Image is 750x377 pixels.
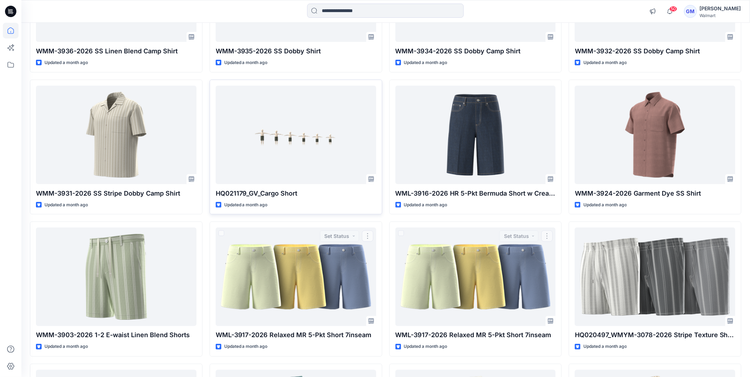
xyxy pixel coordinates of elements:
[684,5,697,18] div: GM
[216,330,376,340] p: WML-3917-2026 Relaxed MR 5-Pkt Short 7inseam
[575,188,735,198] p: WMM-3924-2026 Garment Dye SS Shirt
[700,4,741,13] div: [PERSON_NAME]
[404,59,447,67] p: Updated a month ago
[395,188,556,198] p: WML-3916-2026 HR 5-Pkt Bermuda Short w Crease
[224,59,268,67] p: Updated a month ago
[583,201,627,209] p: Updated a month ago
[575,228,735,326] a: HQ020497_WMYM-3078-2026 Stripe Texture Short (set) Inseam 6”
[404,343,447,351] p: Updated a month ago
[36,330,196,340] p: WMM-3903-2026 1-2 E-waist Linen Blend Shorts
[395,46,556,56] p: WMM-3934-2026 SS Dobby Camp Shirt
[44,59,88,67] p: Updated a month ago
[216,228,376,326] a: WML-3917-2026 Relaxed MR 5-Pkt Short 7inseam
[575,330,735,340] p: HQ020497_WMYM-3078-2026 Stripe Texture Short (set) Inseam 6”
[44,201,88,209] p: Updated a month ago
[575,86,735,184] a: WMM-3924-2026 Garment Dye SS Shirt
[670,6,677,12] span: 50
[44,343,88,351] p: Updated a month ago
[224,201,268,209] p: Updated a month ago
[583,343,627,351] p: Updated a month ago
[395,330,556,340] p: WML-3917-2026 Relaxed MR 5-Pkt Short 7inseam
[395,228,556,326] a: WML-3917-2026 Relaxed MR 5-Pkt Short 7inseam
[575,46,735,56] p: WMM-3932-2026 SS Dobby Camp Shirt
[700,13,741,18] div: Walmart
[216,188,376,198] p: HQ021179_GV_Cargo Short
[395,86,556,184] a: WML-3916-2026 HR 5-Pkt Bermuda Short w Crease
[36,86,196,184] a: WMM-3931-2026 SS Stripe Dobby Camp Shirt
[216,86,376,184] a: HQ021179_GV_Cargo Short
[216,46,376,56] p: WMM-3935-2026 SS Dobby Shirt
[404,201,447,209] p: Updated a month ago
[36,46,196,56] p: WMM-3936-2026 SS Linen Blend Camp Shirt
[583,59,627,67] p: Updated a month ago
[36,228,196,326] a: WMM-3903-2026 1-2 E-waist Linen Blend Shorts
[36,188,196,198] p: WMM-3931-2026 SS Stripe Dobby Camp Shirt
[224,343,268,351] p: Updated a month ago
